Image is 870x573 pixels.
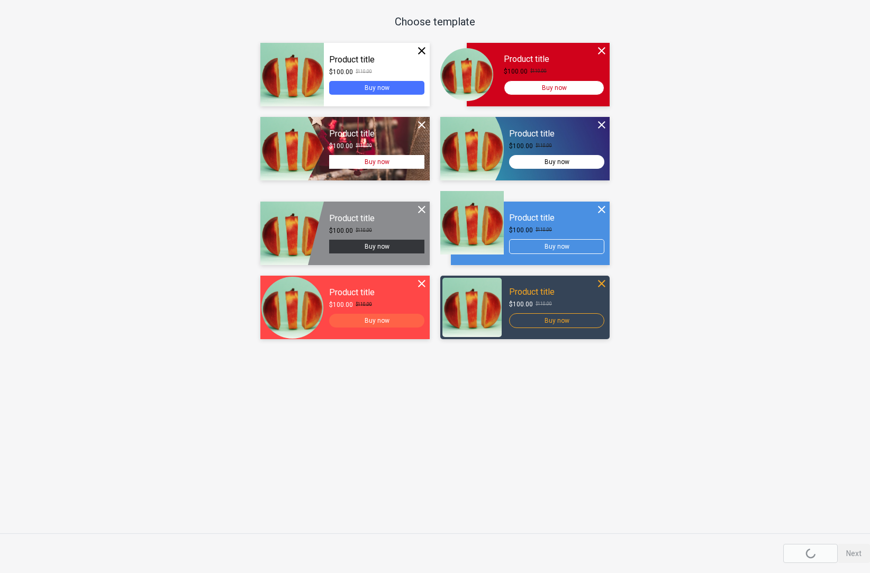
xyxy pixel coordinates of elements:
[329,68,353,76] div: $100.00
[509,226,533,234] div: $100.00
[329,227,353,234] div: $100.00
[329,213,424,224] div: Product title
[365,84,389,92] div: Buy now
[356,143,372,149] span: $110.00
[504,68,528,75] div: $100.00
[356,69,372,75] span: $110.00
[509,142,533,150] div: $100.00
[356,302,372,307] span: $110.00
[329,142,353,150] div: $100.00
[365,158,389,166] div: Buy now
[545,243,569,250] div: Buy now
[542,84,567,92] div: Buy now
[536,227,552,233] span: $110.00
[329,287,424,298] div: Product title
[536,301,552,307] span: $110.00
[365,317,389,324] div: Buy now
[509,301,533,308] div: $100.00
[509,213,604,224] div: Product title
[504,54,604,65] div: Product title
[509,287,604,298] div: Product title
[329,301,353,308] div: $100.00
[536,143,552,149] span: $110.00
[329,129,424,140] div: Product title
[365,243,389,250] div: Buy now
[545,158,569,166] div: Buy now
[530,68,547,74] span: $110.00
[329,54,424,66] div: Product title
[356,228,372,233] span: $110.00
[545,317,569,324] div: Buy now
[509,129,604,140] div: Product title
